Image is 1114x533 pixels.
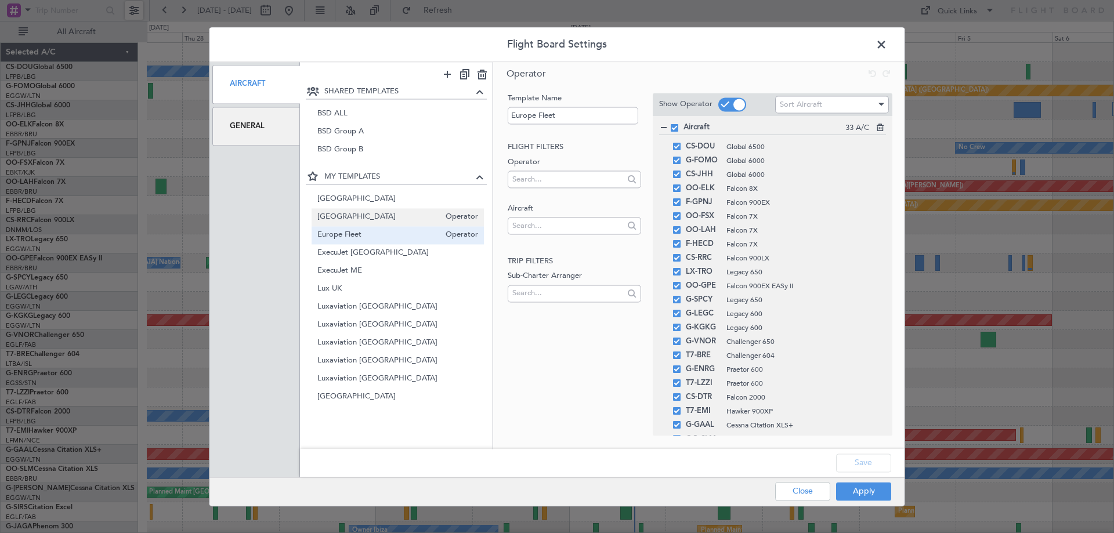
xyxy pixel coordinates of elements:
span: Luxaviation [GEOGRAPHIC_DATA] [317,301,479,313]
span: G-FOMO [686,154,721,168]
span: CS-DOU [686,140,721,154]
span: OO-ELK [686,182,721,195]
span: Challenger 604 [726,350,875,361]
h2: Trip filters [508,256,641,267]
span: Falcon 900EX EASy II [726,281,875,291]
span: ExecuJet ME [317,265,479,277]
span: Falcon 7X [726,239,875,249]
span: SHARED TEMPLATES [324,86,473,97]
label: Sub-Charter Arranger [508,270,641,282]
div: General [212,107,300,146]
span: Global 6000 [726,155,875,166]
label: Show Operator [659,99,712,111]
span: ExecuJet [GEOGRAPHIC_DATA] [317,247,479,259]
span: Praetor 600 [726,364,875,375]
span: Luxaviation [GEOGRAPHIC_DATA] [317,319,479,331]
span: [GEOGRAPHIC_DATA] [317,391,479,403]
span: Luxaviation [GEOGRAPHIC_DATA] [317,337,479,349]
span: OO-SLM [686,432,721,446]
span: 33 A/C [845,122,869,134]
span: Luxaviation [GEOGRAPHIC_DATA] [317,355,479,367]
span: BSD ALL [317,108,479,120]
span: [GEOGRAPHIC_DATA] [317,211,440,223]
span: Hawker 900XP [726,406,875,416]
span: T7-EMI [686,404,721,418]
span: G-GAAL [686,418,721,432]
span: Falcon 8X [726,183,875,194]
h2: Flight filters [508,142,641,153]
span: Luxaviation [GEOGRAPHIC_DATA] [317,373,479,385]
div: Aircraft [212,65,300,104]
span: Global 6000 [726,169,875,180]
span: OO-FSX [686,209,721,223]
span: OO-LAH [686,223,721,237]
span: Operator [507,67,546,80]
input: Search... [512,171,623,188]
span: [GEOGRAPHIC_DATA] [317,193,479,205]
button: Apply [836,482,891,501]
span: Falcon 7X [726,211,875,222]
span: Lux UK [317,283,479,295]
span: G-KGKG [686,321,721,335]
span: Falcon 2000 [726,392,875,403]
span: T7-LZZI [686,376,721,390]
span: F-HECD [686,237,721,251]
span: Legacy 600 [726,322,875,333]
span: Sort Aircraft [780,99,822,110]
span: Legacy 650 [726,267,875,277]
span: F-GPNJ [686,195,721,209]
span: Europe Fleet [317,229,440,241]
label: Operator [508,157,641,168]
span: Legacy 650 [726,295,875,305]
span: Legacy 600 [726,309,875,319]
span: Praetor 600 [726,378,875,389]
label: Aircraft [508,203,641,215]
span: OO-GPE [686,279,721,293]
span: CS-DTR [686,390,721,404]
span: Cessna Citation XLS+ [726,420,875,430]
span: Global 6500 [726,142,875,152]
span: CS-JHH [686,168,721,182]
span: Operator [440,229,478,241]
label: Template Name [508,93,641,104]
span: Falcon 900EX [726,197,875,208]
span: T7-BRE [686,349,721,362]
input: Search... [512,285,623,302]
button: Close [775,482,830,501]
span: Cessna Citation XLS [726,434,875,444]
input: Search... [512,217,623,234]
span: BSD Group B [317,144,479,156]
span: Operator [440,211,478,223]
span: LX-TRO [686,265,721,279]
span: Falcon 7X [726,225,875,235]
span: BSD Group A [317,126,479,138]
span: G-SPCY [686,293,721,307]
header: Flight Board Settings [209,27,905,62]
span: Falcon 900LX [726,253,875,263]
span: G-VNOR [686,335,721,349]
span: G-LEGC [686,307,721,321]
span: G-ENRG [686,362,721,376]
span: Aircraft [683,122,845,133]
span: CS-RRC [686,251,721,265]
span: MY TEMPLATES [324,172,473,183]
span: Challenger 650 [726,336,875,347]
